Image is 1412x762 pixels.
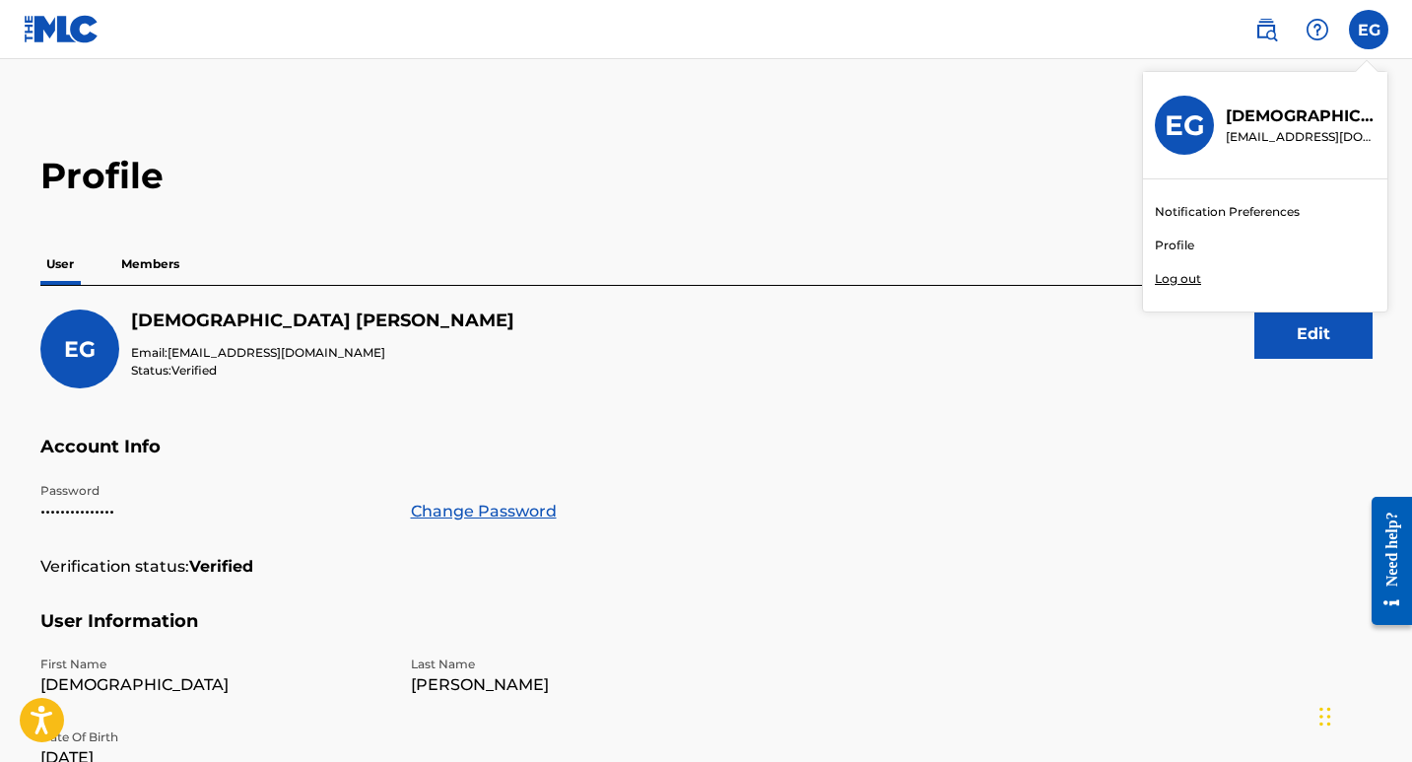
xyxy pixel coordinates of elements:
strong: Verified [189,555,253,579]
button: Edit [1254,310,1373,359]
span: EG [64,336,96,363]
iframe: Chat Widget [1313,667,1412,762]
p: First Name [40,656,387,673]
div: Help [1298,10,1337,49]
h3: EG [1165,108,1205,143]
img: search [1254,18,1278,41]
a: Profile [1155,237,1194,254]
span: [EMAIL_ADDRESS][DOMAIN_NAME] [168,345,385,360]
p: [PERSON_NAME] [411,673,758,697]
p: [DEMOGRAPHIC_DATA] [40,673,387,697]
img: MLC Logo [24,15,100,43]
div: User Menu [1349,10,1388,49]
div: Drag [1319,687,1331,746]
img: help [1306,18,1329,41]
h5: User Information [40,610,1373,657]
p: User [40,243,80,285]
p: Status: [131,362,514,380]
a: Public Search [1246,10,1286,49]
h2: Profile [40,154,1373,198]
p: Evangelina Gonzalez [1226,104,1376,128]
a: Notification Preferences [1155,203,1300,221]
h5: Evangelina Gonzalez [131,310,514,332]
p: Date Of Birth [40,728,387,746]
p: Email: [131,344,514,362]
p: Verification status: [40,555,189,579]
p: ••••••••••••••• [40,500,387,523]
iframe: Resource Center [1357,482,1412,641]
p: Log out [1155,270,1201,288]
p: Password [40,482,387,500]
h5: Account Info [40,436,1373,482]
p: solisbeba@gmail.com [1226,128,1376,146]
p: Members [115,243,185,285]
p: Last Name [411,656,758,673]
span: Verified [171,363,217,378]
a: Change Password [411,500,557,523]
